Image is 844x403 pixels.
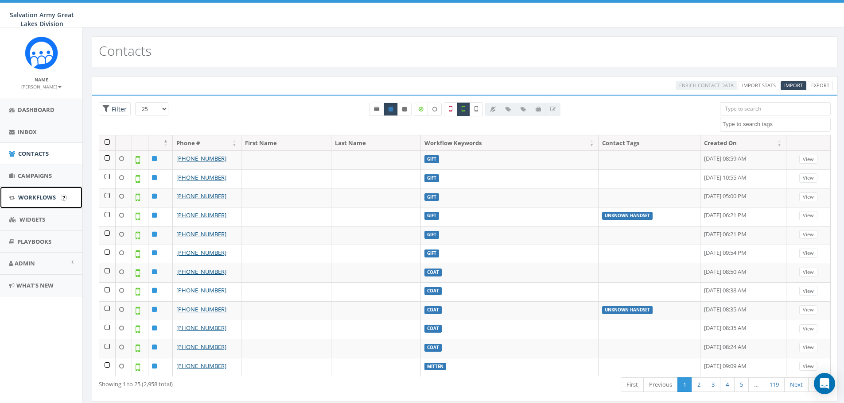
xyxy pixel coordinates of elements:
[799,155,817,164] a: View
[720,377,735,392] a: 4
[700,135,786,151] th: Created On: activate to sort column ascending
[700,282,786,301] td: [DATE] 08:38 AM
[18,150,49,157] span: Contacts
[457,102,470,116] label: Validated
[176,268,226,276] a: [PHONE_NUMBER]
[599,135,700,151] th: Contact Tags
[424,287,442,295] label: COAT
[470,102,483,116] label: Not Validated
[799,343,817,352] a: View
[25,36,58,69] img: Rally_Corp_Icon_1.png
[424,269,442,276] label: COAT
[389,107,393,112] i: This phone number is subscribed and will receive texts.
[643,377,678,392] a: Previous
[369,103,384,116] a: All contacts
[424,249,439,257] label: GIFT
[720,102,831,115] input: Type to search
[799,230,817,239] a: View
[61,195,67,201] input: Submit
[424,306,442,314] label: COAT
[700,188,786,207] td: [DATE] 05:00 PM
[18,128,37,136] span: Inbox
[739,81,779,90] a: Import Stats
[109,105,127,113] span: Filter
[16,281,54,289] span: What's New
[799,192,817,202] a: View
[176,305,226,313] a: [PHONE_NUMBER]
[176,192,226,200] a: [PHONE_NUMBER]
[176,362,226,370] a: [PHONE_NUMBER]
[700,339,786,358] td: [DATE] 08:24 AM
[397,103,412,116] a: Opted Out
[176,324,226,332] a: [PHONE_NUMBER]
[18,106,54,114] span: Dashboard
[764,377,785,392] a: 119
[21,84,62,90] small: [PERSON_NAME]
[808,81,833,90] a: Export
[723,120,830,128] textarea: Search
[424,231,439,239] label: GIFT
[692,377,706,392] a: 2
[99,102,131,116] span: Advance Filter
[799,287,817,296] a: View
[99,43,152,58] h2: Contacts
[18,193,56,201] span: Workflows
[35,77,48,83] small: Name
[784,377,809,392] a: Next
[748,377,764,392] a: …
[814,373,835,394] div: Open Intercom Messenger
[799,324,817,334] a: View
[424,193,439,201] label: GIFT
[241,135,331,151] th: First Name
[799,268,817,277] a: View
[799,305,817,315] a: View
[19,215,45,223] span: Widgets
[700,207,786,226] td: [DATE] 06:21 PM
[17,238,51,246] span: Playbooks
[602,212,653,220] label: unknown handset
[706,377,720,392] a: 3
[700,301,786,320] td: [DATE] 08:35 AM
[799,173,817,183] a: View
[424,363,446,371] label: Mitten
[700,226,786,245] td: [DATE] 06:21 PM
[176,211,226,219] a: [PHONE_NUMBER]
[176,249,226,257] a: [PHONE_NUMBER]
[15,259,35,267] span: Admin
[700,245,786,264] td: [DATE] 09:54 PM
[621,377,644,392] a: First
[176,173,226,181] a: [PHONE_NUMBER]
[700,320,786,339] td: [DATE] 08:35 AM
[700,150,786,169] td: [DATE] 08:59 AM
[424,174,439,182] label: GIFT
[424,325,442,333] label: COAT
[331,135,421,151] th: Last Name
[384,103,398,116] a: Active
[10,11,74,28] span: Salvation Army Great Lakes Division
[176,343,226,351] a: [PHONE_NUMBER]
[784,82,803,88] span: CSV files only
[784,82,803,88] span: Import
[799,362,817,371] a: View
[424,344,442,352] label: COAT
[414,103,428,116] label: Data Enriched
[700,358,786,377] td: [DATE] 09:09 AM
[700,169,786,188] td: [DATE] 10:55 AM
[799,249,817,258] a: View
[176,286,226,294] a: [PHONE_NUMBER]
[424,155,439,163] label: GIFT
[700,264,786,283] td: [DATE] 08:50 AM
[176,154,226,162] a: [PHONE_NUMBER]
[424,212,439,220] label: GIFT
[421,135,599,151] th: Workflow Keywords: activate to sort column ascending
[99,376,396,388] div: Showing 1 to 25 (2,958 total)
[444,102,457,116] label: Not a Mobile
[173,135,241,151] th: Phone #: activate to sort column ascending
[402,107,407,112] i: This phone number is unsubscribed and has opted-out of all texts.
[799,211,817,220] a: View
[781,81,806,90] a: Import
[21,82,62,90] a: [PERSON_NAME]
[176,230,226,238] a: [PHONE_NUMBER]
[602,306,653,314] label: unknown handset
[18,172,52,180] span: Campaigns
